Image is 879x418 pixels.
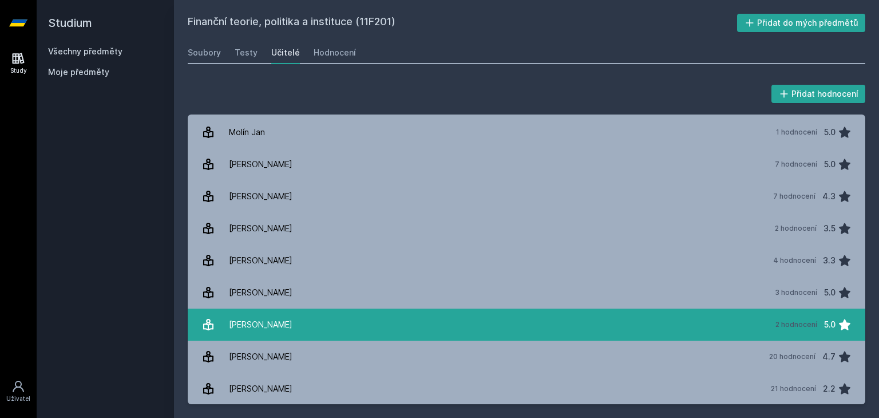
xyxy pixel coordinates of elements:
[188,277,865,309] a: [PERSON_NAME] 3 hodnocení 5.0
[188,41,221,64] a: Soubory
[188,14,737,32] h2: Finanční teorie, politika a instituce (11F201)
[188,309,865,341] a: [PERSON_NAME] 2 hodnocení 5.0
[824,121,836,144] div: 5.0
[229,249,292,272] div: [PERSON_NAME]
[188,373,865,405] a: [PERSON_NAME] 21 hodnocení 2.2
[235,47,258,58] div: Testy
[6,395,30,403] div: Uživatel
[314,41,356,64] a: Hodnocení
[229,121,265,144] div: Molín Jan
[10,66,27,75] div: Study
[48,46,122,56] a: Všechny předměty
[188,212,865,245] a: [PERSON_NAME] 2 hodnocení 3.5
[271,41,300,64] a: Učitelé
[229,281,292,304] div: [PERSON_NAME]
[823,217,836,240] div: 3.5
[229,217,292,240] div: [PERSON_NAME]
[773,256,816,265] div: 4 hodnocení
[775,224,817,233] div: 2 hodnocení
[229,185,292,208] div: [PERSON_NAME]
[229,153,292,176] div: [PERSON_NAME]
[188,245,865,277] a: [PERSON_NAME] 4 hodnocení 3.3
[824,313,836,336] div: 5.0
[771,85,866,103] button: Přidat hodnocení
[188,116,865,148] a: Molín Jan 1 hodnocení 5.0
[775,288,817,297] div: 3 hodnocení
[776,128,817,137] div: 1 hodnocení
[314,47,356,58] div: Hodnocení
[229,345,292,368] div: [PERSON_NAME]
[235,41,258,64] a: Testy
[823,249,836,272] div: 3.3
[188,341,865,373] a: [PERSON_NAME] 20 hodnocení 4.7
[188,180,865,212] a: [PERSON_NAME] 7 hodnocení 4.3
[773,192,815,201] div: 7 hodnocení
[822,185,836,208] div: 4.3
[737,14,866,32] button: Přidat do mých předmětů
[775,160,817,169] div: 7 hodnocení
[188,148,865,180] a: [PERSON_NAME] 7 hodnocení 5.0
[822,345,836,368] div: 4.7
[824,153,836,176] div: 5.0
[2,374,34,409] a: Uživatel
[771,384,816,393] div: 21 hodnocení
[48,66,109,78] span: Moje předměty
[188,47,221,58] div: Soubory
[823,377,836,400] div: 2.2
[769,352,815,361] div: 20 hodnocení
[775,320,817,329] div: 2 hodnocení
[2,46,34,81] a: Study
[824,281,836,304] div: 5.0
[229,377,292,400] div: [PERSON_NAME]
[229,313,292,336] div: [PERSON_NAME]
[271,47,300,58] div: Učitelé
